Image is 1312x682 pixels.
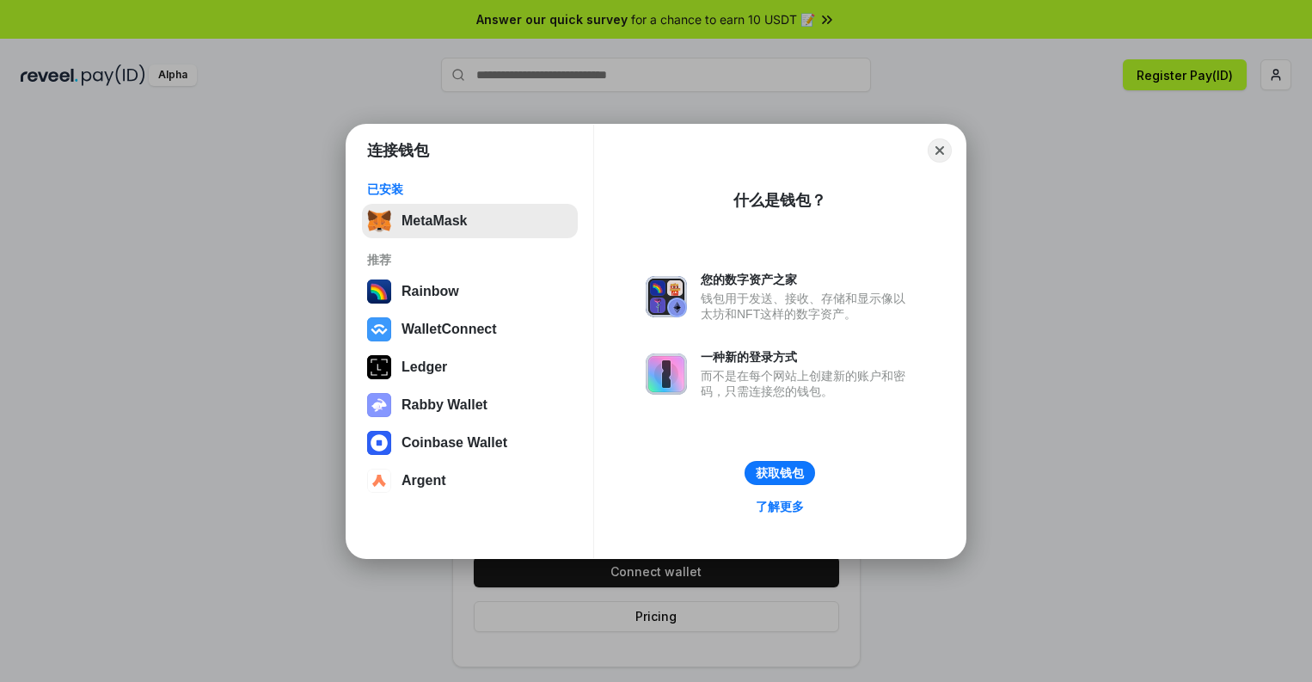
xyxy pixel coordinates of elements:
div: 一种新的登录方式 [701,349,914,365]
img: svg+xml,%3Csvg%20fill%3D%22none%22%20height%3D%2233%22%20viewBox%3D%220%200%2035%2033%22%20width%... [367,209,391,233]
button: MetaMask [362,204,578,238]
img: svg+xml,%3Csvg%20xmlns%3D%22http%3A%2F%2Fwww.w3.org%2F2000%2Fsvg%22%20fill%3D%22none%22%20viewBox... [646,276,687,317]
div: 已安装 [367,181,573,197]
img: svg+xml,%3Csvg%20width%3D%2228%22%20height%3D%2228%22%20viewBox%3D%220%200%2028%2028%22%20fill%3D... [367,431,391,455]
div: Argent [402,473,446,488]
a: 了解更多 [745,495,814,518]
button: 获取钱包 [745,461,815,485]
div: WalletConnect [402,322,497,337]
div: Ledger [402,359,447,375]
button: WalletConnect [362,312,578,347]
h1: 连接钱包 [367,140,429,161]
div: 获取钱包 [756,465,804,481]
div: 钱包用于发送、接收、存储和显示像以太坊和NFT这样的数字资产。 [701,291,914,322]
div: Rabby Wallet [402,397,487,413]
button: Rabby Wallet [362,388,578,422]
img: svg+xml,%3Csvg%20xmlns%3D%22http%3A%2F%2Fwww.w3.org%2F2000%2Fsvg%22%20fill%3D%22none%22%20viewBox... [367,393,391,417]
div: 了解更多 [756,499,804,514]
img: svg+xml,%3Csvg%20xmlns%3D%22http%3A%2F%2Fwww.w3.org%2F2000%2Fsvg%22%20fill%3D%22none%22%20viewBox... [646,353,687,395]
img: svg+xml,%3Csvg%20width%3D%2228%22%20height%3D%2228%22%20viewBox%3D%220%200%2028%2028%22%20fill%3D... [367,317,391,341]
button: Coinbase Wallet [362,426,578,460]
div: MetaMask [402,213,467,229]
button: Rainbow [362,274,578,309]
button: Close [928,138,952,163]
img: svg+xml,%3Csvg%20xmlns%3D%22http%3A%2F%2Fwww.w3.org%2F2000%2Fsvg%22%20width%3D%2228%22%20height%3... [367,355,391,379]
button: Ledger [362,350,578,384]
div: Rainbow [402,284,459,299]
div: Coinbase Wallet [402,435,507,451]
div: 您的数字资产之家 [701,272,914,287]
button: Argent [362,464,578,498]
div: 推荐 [367,252,573,267]
div: 什么是钱包？ [733,190,826,211]
div: 而不是在每个网站上创建新的账户和密码，只需连接您的钱包。 [701,368,914,399]
img: svg+xml,%3Csvg%20width%3D%22120%22%20height%3D%22120%22%20viewBox%3D%220%200%20120%20120%22%20fil... [367,280,391,304]
img: svg+xml,%3Csvg%20width%3D%2228%22%20height%3D%2228%22%20viewBox%3D%220%200%2028%2028%22%20fill%3D... [367,469,391,493]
